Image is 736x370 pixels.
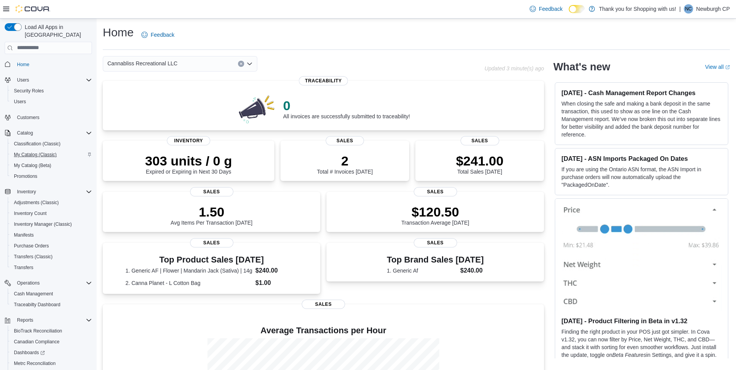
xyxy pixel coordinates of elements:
span: Inventory [14,187,92,196]
a: Metrc Reconciliation [11,359,59,368]
dd: $240.00 [255,266,297,275]
button: Manifests [8,230,95,240]
button: Promotions [8,171,95,182]
a: Customers [14,113,42,122]
span: Home [17,61,29,68]
a: Home [14,60,32,69]
div: Avg Items Per Transaction [DATE] [171,204,253,226]
span: Sales [414,238,457,247]
span: Users [17,77,29,83]
div: All invoices are successfully submitted to traceability! [283,98,410,119]
input: Dark Mode [569,5,585,13]
a: Traceabilty Dashboard [11,300,63,309]
h3: [DATE] - Product Filtering in Beta in v1.32 [561,317,722,325]
span: Canadian Compliance [11,337,92,346]
span: Transfers (Classic) [14,254,53,260]
span: Sales [190,238,233,247]
h3: [DATE] - ASN Imports Packaged On Dates [561,155,722,162]
span: Catalog [17,130,33,136]
a: View allExternal link [705,64,730,70]
button: Operations [2,278,95,288]
dt: 2. Canna Planet - L Cotton Bag [126,279,252,287]
span: Operations [17,280,40,286]
button: Adjustments (Classic) [8,197,95,208]
button: Users [14,75,32,85]
span: Feedback [151,31,174,39]
a: BioTrack Reconciliation [11,326,65,336]
a: Classification (Classic) [11,139,64,148]
a: Promotions [11,172,41,181]
span: Traceability [299,76,348,85]
h3: Top Brand Sales [DATE] [387,255,484,264]
span: Purchase Orders [14,243,49,249]
p: If you are using the Ontario ASN format, the ASN Import in purchase orders will now automatically... [561,165,722,189]
a: Security Roles [11,86,47,95]
span: Load All Apps in [GEOGRAPHIC_DATA] [22,23,92,39]
span: Classification (Classic) [14,141,61,147]
span: Metrc Reconciliation [14,360,56,367]
h4: Average Transactions per Hour [109,326,538,335]
button: Security Roles [8,85,95,96]
a: Inventory Count [11,209,50,218]
dd: $240.00 [460,266,484,275]
span: Cash Management [11,289,92,298]
span: My Catalog (Beta) [14,162,51,169]
span: Feedback [539,5,563,13]
button: Users [8,96,95,107]
span: Inventory Count [14,210,47,217]
a: Canadian Compliance [11,337,63,346]
span: Canadian Compliance [14,339,59,345]
span: NC [685,4,692,14]
div: Expired or Expiring in Next 30 Days [145,153,232,175]
dt: 1. Generic Af [387,267,457,275]
span: Purchase Orders [11,241,92,251]
span: Reports [14,315,92,325]
span: Inventory Manager (Classic) [14,221,72,227]
button: Catalog [2,128,95,138]
span: Security Roles [11,86,92,95]
dt: 1. Generic AF | Flower | Mandarin Jack (Sativa) | 14g [126,267,252,275]
a: Feedback [138,27,177,43]
button: Reports [2,315,95,326]
button: Cash Management [8,288,95,299]
button: Transfers [8,262,95,273]
img: Cova [15,5,50,13]
button: Inventory Manager (Classic) [8,219,95,230]
h2: What's new [553,61,610,73]
span: Traceabilty Dashboard [11,300,92,309]
div: Total Sales [DATE] [456,153,503,175]
button: Open list of options [246,61,253,67]
h1: Home [103,25,134,40]
button: My Catalog (Classic) [8,149,95,160]
button: Customers [2,112,95,123]
button: Inventory Count [8,208,95,219]
span: Users [14,99,26,105]
span: Transfers [14,264,33,271]
div: Total # Invoices [DATE] [317,153,372,175]
span: Inventory [17,189,36,195]
span: Customers [14,113,92,122]
span: Transfers (Classic) [11,252,92,261]
span: Reports [17,317,33,323]
a: Manifests [11,230,37,240]
p: 303 units / 0 g [145,153,232,169]
a: Dashboards [8,347,95,358]
svg: External link [725,65,730,70]
span: Operations [14,278,92,288]
button: Clear input [238,61,244,67]
button: Reports [14,315,36,325]
button: Home [2,59,95,70]
a: Users [11,97,29,106]
a: Purchase Orders [11,241,52,251]
button: Purchase Orders [8,240,95,251]
a: Inventory Manager (Classic) [11,220,75,229]
span: Dashboards [14,350,45,356]
span: Adjustments (Classic) [14,199,59,206]
h3: Top Product Sales [DATE] [126,255,298,264]
p: 1.50 [171,204,253,220]
a: My Catalog (Beta) [11,161,54,170]
em: Beta Features [612,352,646,358]
button: Inventory [2,186,95,197]
p: Updated 3 minute(s) ago [484,65,544,72]
a: Adjustments (Classic) [11,198,62,207]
